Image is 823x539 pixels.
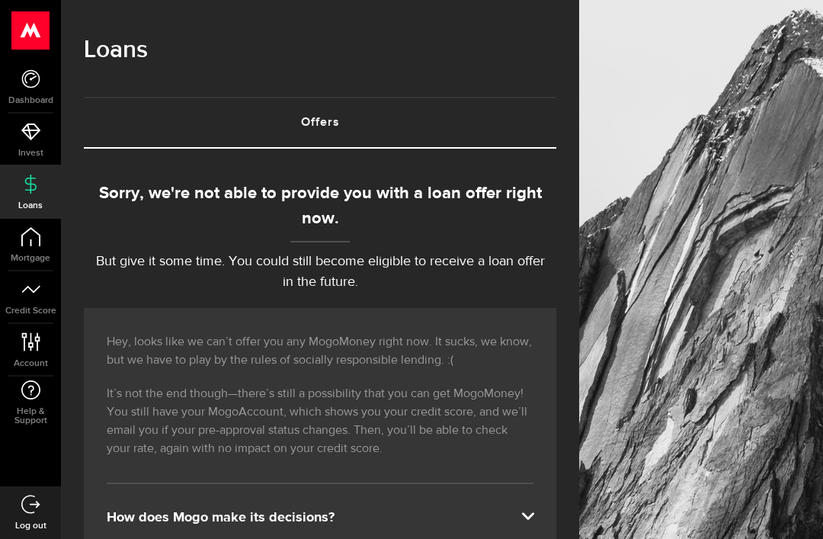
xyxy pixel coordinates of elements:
[84,98,556,147] a: Offers
[107,509,533,527] div: How does Mogo make its decisions?
[84,30,556,70] h1: Loans
[759,475,823,539] iframe: LiveChat chat widget
[84,97,556,149] ul: Tabs Navigation
[84,181,556,232] div: Sorry, we're not able to provide you with a loan offer right now.
[84,252,556,293] p: But give it some time. You could still become eligible to receive a loan offer in the future.
[107,333,533,370] p: Hey, looks like we can’t offer you any MogoMoney right now. It sucks, we know, but we have to pla...
[107,385,533,458] p: It’s not the end though—there’s still a possibility that you can get MogoMoney! You still have yo...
